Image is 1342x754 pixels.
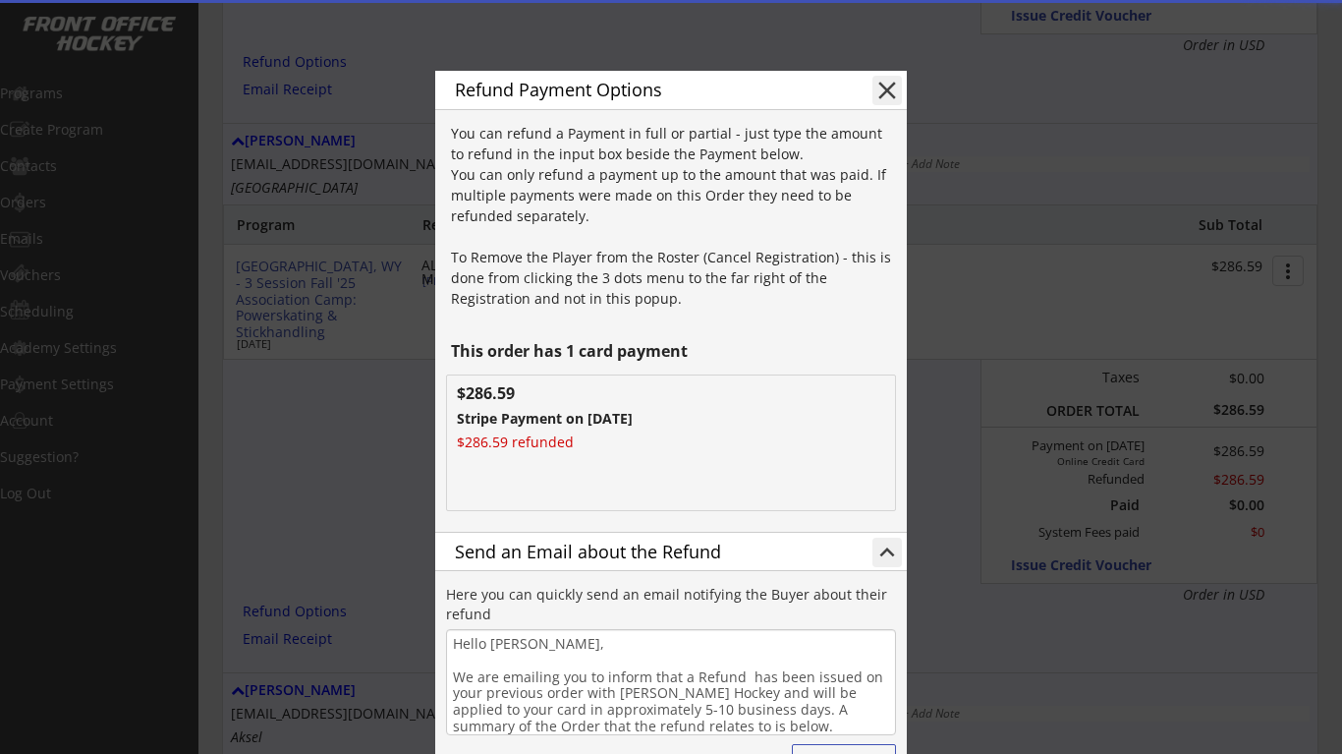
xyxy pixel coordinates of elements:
[457,385,556,401] div: $286.59
[451,123,896,309] div: You can refund a Payment in full or partial - just type the amount to refund in the input box bes...
[455,543,842,560] div: Send an Email about the Refund
[872,538,902,567] button: keyboard_arrow_up
[455,81,842,98] div: Refund Payment Options
[457,412,739,426] div: Stripe Payment on [DATE]
[451,343,896,359] div: This order has 1 card payment
[446,585,896,623] div: Here you can quickly send an email notifying the Buyer about their refund
[872,76,902,105] button: close
[457,435,604,449] div: $286.59 refunded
